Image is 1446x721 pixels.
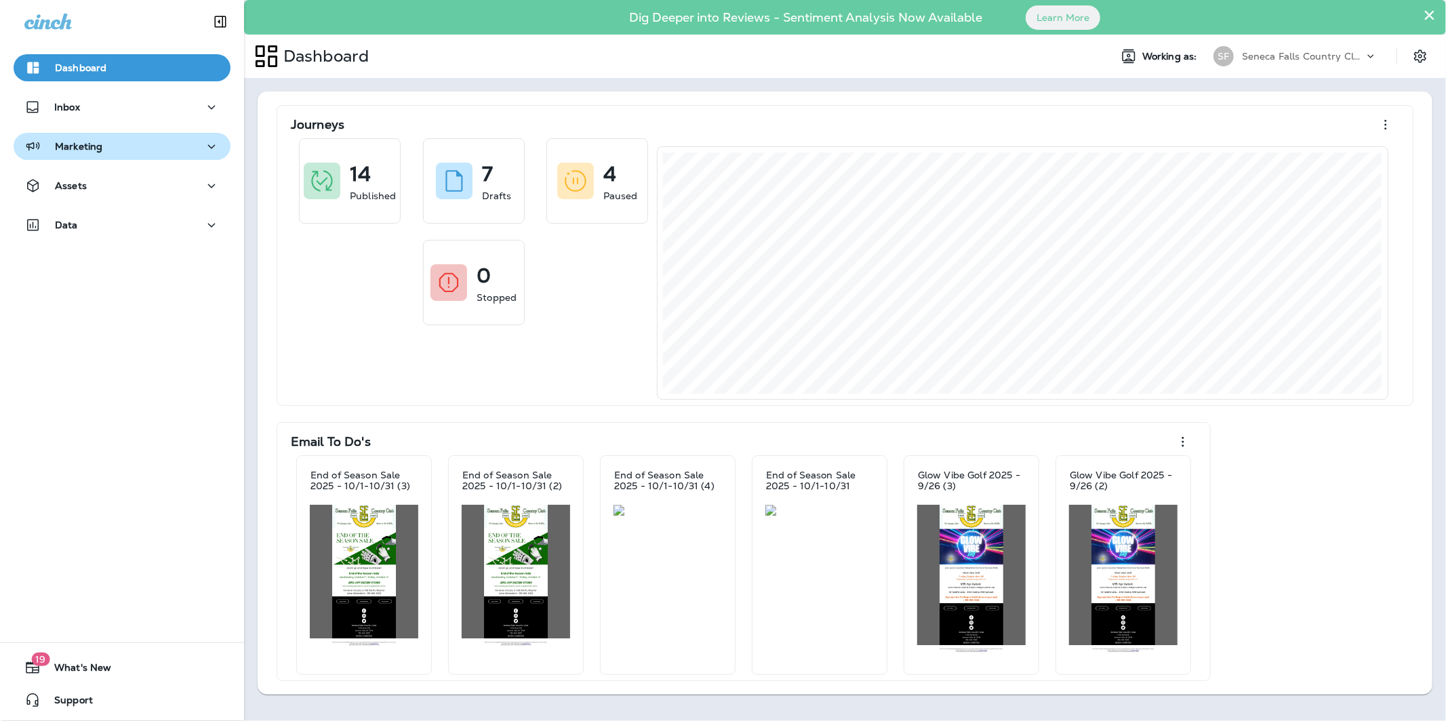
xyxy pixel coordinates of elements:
[917,505,1026,653] img: b70a408d-2936-4b26-a339-70d894ab0c69.jpg
[1213,46,1234,66] div: SF
[41,695,93,711] span: Support
[603,167,616,181] p: 4
[477,269,491,283] p: 0
[614,505,722,516] img: dcc316eb-4710-4689-af30-7aa2e06ac643.jpg
[54,102,80,112] p: Inbox
[14,133,230,160] button: Marketing
[310,505,418,646] img: 2f91471b-133a-4149-8f80-fabea538641e.jpg
[477,291,517,304] p: Stopped
[41,662,111,678] span: What's New
[765,505,874,516] img: 634d14f6-0d5e-4216-b06c-6d0448341c18.jpg
[614,470,721,491] p: End of Season Sale 2025 - 10/1-10/31 (4)
[462,505,570,646] img: e6d7ea3d-ab41-42e9-b14b-4f550783db5c.jpg
[14,654,230,681] button: 19What's New
[14,54,230,81] button: Dashboard
[603,189,638,203] p: Paused
[1026,5,1100,30] button: Learn More
[766,470,873,491] p: End of Season Sale 2025 - 10/1-10/31
[1069,505,1178,653] img: f83027b2-73d3-4db1-bb9c-1f6a964b69ab.jpg
[482,167,493,181] p: 7
[278,46,369,66] p: Dashboard
[310,470,418,491] p: End of Season Sale 2025 - 10/1-10/31 (3)
[55,62,106,73] p: Dashboard
[1408,44,1432,68] button: Settings
[1423,4,1436,26] button: Close
[14,686,230,714] button: Support
[350,167,371,181] p: 14
[55,220,78,230] p: Data
[462,470,569,491] p: End of Season Sale 2025 - 10/1-10/31 (2)
[291,435,371,449] p: Email To Do's
[1070,470,1177,491] p: Glow Vibe Golf 2025 - 9/26 (2)
[55,141,102,152] p: Marketing
[201,8,239,35] button: Collapse Sidebar
[291,118,344,131] p: Journeys
[350,189,396,203] p: Published
[31,653,49,666] span: 19
[14,94,230,121] button: Inbox
[590,16,1022,20] p: Dig Deeper into Reviews - Sentiment Analysis Now Available
[918,470,1025,491] p: Glow Vibe Golf 2025 - 9/26 (3)
[482,189,512,203] p: Drafts
[55,180,87,191] p: Assets
[14,211,230,239] button: Data
[1242,51,1364,62] p: Seneca Falls Country Club
[14,172,230,199] button: Assets
[1142,51,1200,62] span: Working as:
